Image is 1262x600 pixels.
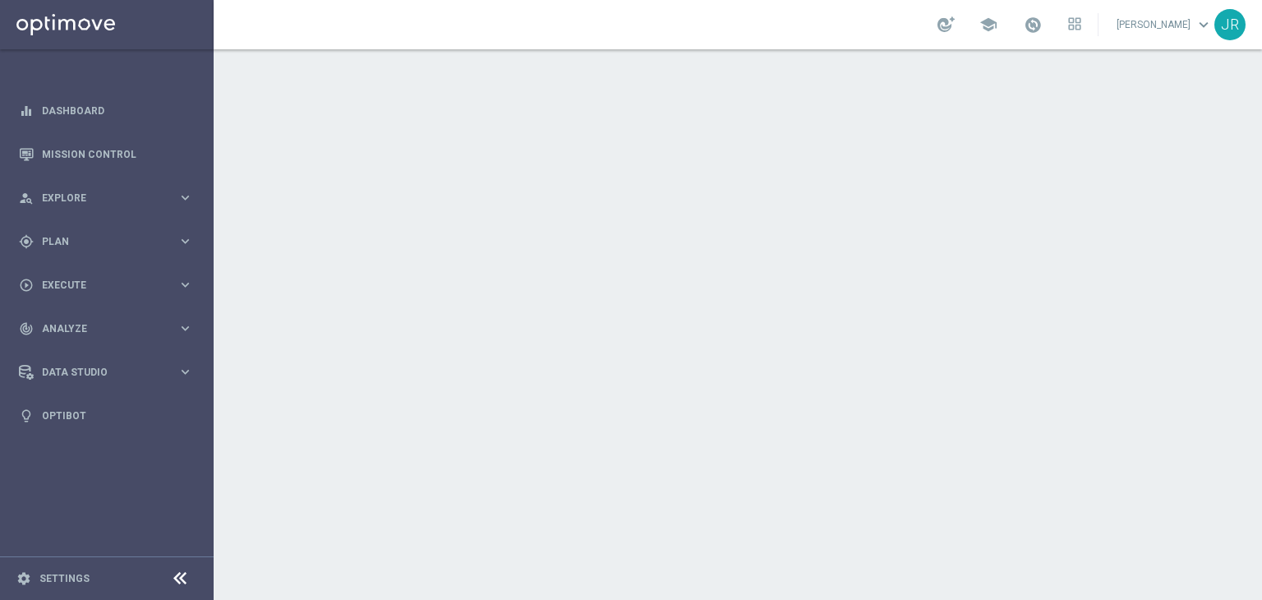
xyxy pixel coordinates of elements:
div: Execute [19,278,177,293]
span: school [979,16,997,34]
div: JR [1214,9,1246,40]
span: Explore [42,193,177,203]
div: Explore [19,191,177,205]
button: gps_fixed Plan keyboard_arrow_right [18,235,194,248]
button: lightbulb Optibot [18,409,194,422]
i: keyboard_arrow_right [177,233,193,249]
span: Analyze [42,324,177,334]
i: settings [16,571,31,586]
div: Dashboard [19,89,193,132]
div: Data Studio [19,365,177,380]
i: equalizer [19,104,34,118]
a: Optibot [42,394,193,437]
i: keyboard_arrow_right [177,277,193,293]
i: keyboard_arrow_right [177,190,193,205]
div: Plan [19,234,177,249]
span: keyboard_arrow_down [1195,16,1213,34]
i: lightbulb [19,408,34,423]
i: keyboard_arrow_right [177,364,193,380]
a: Dashboard [42,89,193,132]
span: Data Studio [42,367,177,377]
button: Mission Control [18,148,194,161]
a: Mission Control [42,132,193,176]
i: track_changes [19,321,34,336]
a: Settings [39,574,90,584]
button: Data Studio keyboard_arrow_right [18,366,194,379]
div: Analyze [19,321,177,336]
i: keyboard_arrow_right [177,321,193,336]
i: play_circle_outline [19,278,34,293]
i: person_search [19,191,34,205]
button: equalizer Dashboard [18,104,194,118]
i: gps_fixed [19,234,34,249]
button: track_changes Analyze keyboard_arrow_right [18,322,194,335]
a: [PERSON_NAME]keyboard_arrow_down [1115,12,1214,37]
span: Plan [42,237,177,247]
div: Mission Control [19,132,193,176]
button: person_search Explore keyboard_arrow_right [18,192,194,205]
button: play_circle_outline Execute keyboard_arrow_right [18,279,194,292]
div: Optibot [19,394,193,437]
span: Execute [42,280,177,290]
